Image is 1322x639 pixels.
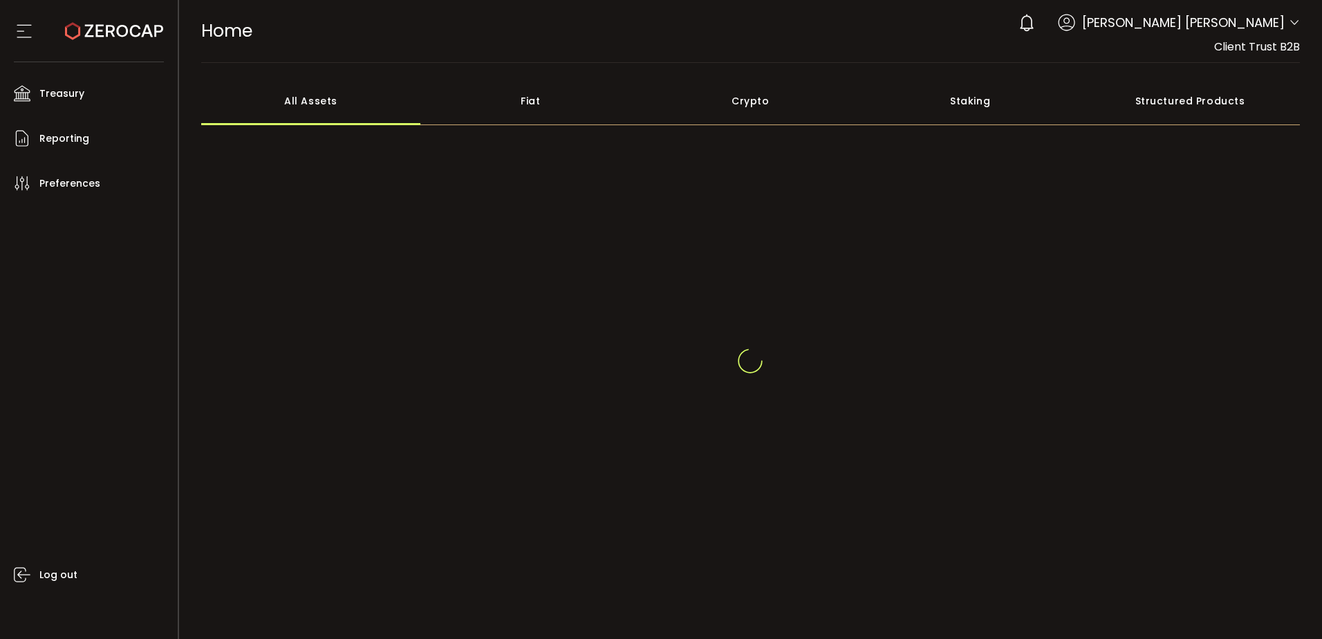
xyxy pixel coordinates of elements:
div: Fiat [420,77,640,125]
span: Preferences [39,174,100,194]
span: Reporting [39,129,89,149]
span: Home [201,19,252,43]
span: Treasury [39,84,84,104]
div: Structured Products [1080,77,1300,125]
div: Staking [860,77,1080,125]
span: Client Trust B2B [1214,39,1300,55]
span: Log out [39,565,77,585]
div: All Assets [201,77,421,125]
span: [PERSON_NAME] [PERSON_NAME] [1082,13,1285,32]
div: Crypto [640,77,860,125]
